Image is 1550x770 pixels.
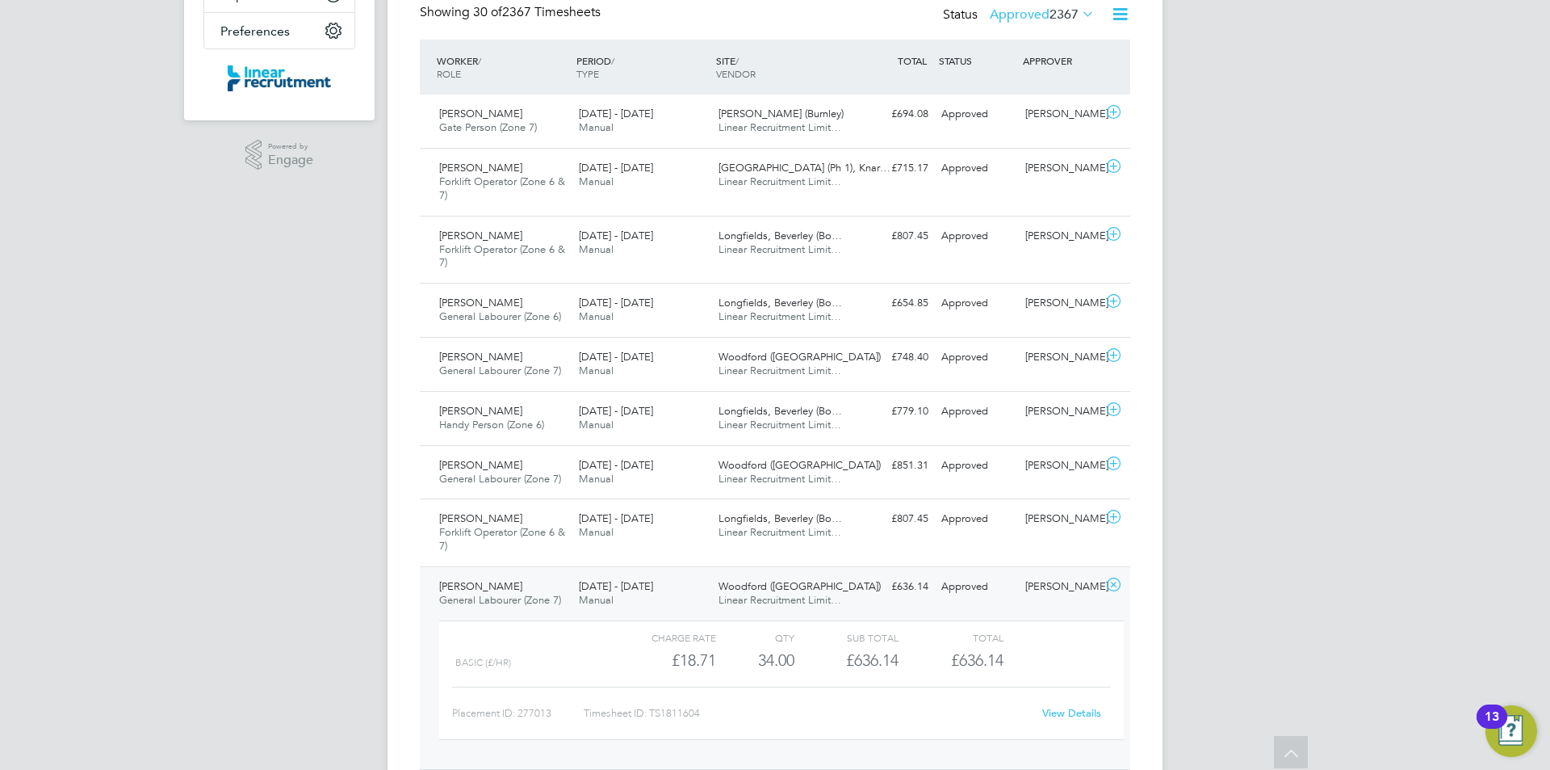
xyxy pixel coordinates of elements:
[433,46,572,88] div: WORKER
[935,574,1019,600] div: Approved
[735,54,739,67] span: /
[1019,452,1103,479] div: [PERSON_NAME]
[718,593,841,607] span: Linear Recruitment Limit…
[943,4,1098,27] div: Status
[990,6,1095,23] label: Approved
[579,458,653,472] span: [DATE] - [DATE]
[718,161,890,175] span: [GEOGRAPHIC_DATA] (Ph 1), Knar…
[718,404,842,418] span: Longfields, Beverley (Bo…
[1019,574,1103,600] div: [PERSON_NAME]
[439,525,565,553] span: Forklift Operator (Zone 6 & 7)
[612,647,716,674] div: £18.71
[712,46,852,88] div: SITE
[718,418,841,431] span: Linear Recruitment Limit…
[951,650,1003,670] span: £636.14
[851,398,935,425] div: £779.10
[1019,398,1103,425] div: [PERSON_NAME]
[439,350,522,364] span: [PERSON_NAME]
[935,155,1019,182] div: Approved
[1485,717,1499,738] div: 13
[718,175,841,188] span: Linear Recruitment Limit…
[612,628,716,647] div: Charge rate
[898,54,927,67] span: TOTAL
[439,175,565,202] span: Forklift Operator (Zone 6 & 7)
[439,458,522,472] span: [PERSON_NAME]
[439,593,561,607] span: General Labourer (Zone 7)
[716,647,794,674] div: 34.00
[204,13,354,48] button: Preferences
[935,452,1019,479] div: Approved
[473,4,601,20] span: 2367 Timesheets
[935,223,1019,250] div: Approved
[439,511,522,525] span: [PERSON_NAME]
[1019,344,1103,371] div: [PERSON_NAME]
[935,46,1019,75] div: STATUS
[439,579,522,593] span: [PERSON_NAME]
[579,511,653,525] span: [DATE] - [DATE]
[899,628,1003,647] div: Total
[439,418,544,431] span: Handy Person (Zone 6)
[851,101,935,128] div: £694.08
[439,229,522,242] span: [PERSON_NAME]
[579,404,653,418] span: [DATE] - [DATE]
[718,364,841,377] span: Linear Recruitment Limit…
[579,525,614,539] span: Manual
[455,657,511,668] span: Basic (£/HR)
[935,506,1019,532] div: Approved
[611,54,614,67] span: /
[439,296,522,309] span: [PERSON_NAME]
[851,155,935,182] div: £715.17
[579,175,614,188] span: Manual
[579,120,614,134] span: Manual
[579,309,614,323] span: Manual
[935,290,1019,317] div: Approved
[716,628,794,647] div: QTY
[452,701,584,726] div: Placement ID: 277013
[439,309,561,323] span: General Labourer (Zone 6)
[718,350,881,364] span: Woodford ([GEOGRAPHIC_DATA])
[718,458,881,472] span: Woodford ([GEOGRAPHIC_DATA])
[718,107,844,120] span: [PERSON_NAME] (Burnley)
[579,418,614,431] span: Manual
[1019,506,1103,532] div: [PERSON_NAME]
[420,4,604,21] div: Showing
[228,65,331,91] img: linearrecruitment-logo-retina.png
[1019,46,1103,75] div: APPROVER
[718,525,841,539] span: Linear Recruitment Limit…
[1485,705,1537,757] button: Open Resource Center, 13 new notifications
[579,472,614,486] span: Manual
[579,242,614,256] span: Manual
[851,452,935,479] div: £851.31
[576,67,599,80] span: TYPE
[718,229,842,242] span: Longfields, Beverley (Bo…
[579,350,653,364] span: [DATE] - [DATE]
[718,242,841,256] span: Linear Recruitment Limit…
[203,65,355,91] a: Go to home page
[439,472,561,486] span: General Labourer (Zone 7)
[245,140,314,170] a: Powered byEngage
[935,101,1019,128] div: Approved
[579,107,653,120] span: [DATE] - [DATE]
[935,344,1019,371] div: Approved
[1049,6,1079,23] span: 2367
[718,511,842,525] span: Longfields, Beverley (Bo…
[851,223,935,250] div: £807.45
[439,161,522,175] span: [PERSON_NAME]
[579,161,653,175] span: [DATE] - [DATE]
[1019,290,1103,317] div: [PERSON_NAME]
[718,120,841,134] span: Linear Recruitment Limit…
[1019,155,1103,182] div: [PERSON_NAME]
[439,242,565,270] span: Forklift Operator (Zone 6 & 7)
[439,120,537,134] span: Gate Person (Zone 7)
[437,67,461,80] span: ROLE
[439,364,561,377] span: General Labourer (Zone 7)
[718,296,842,309] span: Longfields, Beverley (Bo…
[851,290,935,317] div: £654.85
[220,23,290,39] span: Preferences
[584,701,1032,726] div: Timesheet ID: TS1811604
[1019,223,1103,250] div: [PERSON_NAME]
[439,107,522,120] span: [PERSON_NAME]
[473,4,502,20] span: 30 of
[579,296,653,309] span: [DATE] - [DATE]
[718,472,841,486] span: Linear Recruitment Limit…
